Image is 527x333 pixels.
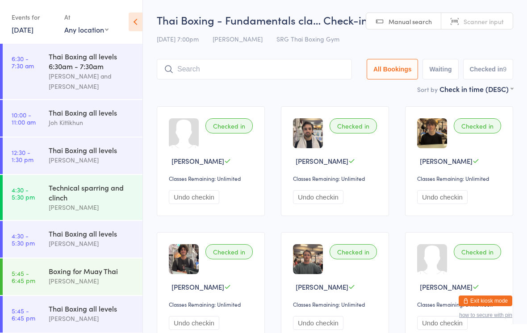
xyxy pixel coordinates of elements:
[205,244,253,259] div: Checked in
[49,51,135,71] div: Thai Boxing all levels 6:30am - 7:30am
[49,145,135,155] div: Thai Boxing all levels
[293,175,380,182] div: Classes Remaining: Unlimited
[293,118,323,148] img: image1724318148.png
[463,59,514,79] button: Checked in9
[420,282,473,291] span: [PERSON_NAME]
[157,59,352,79] input: Search
[417,85,438,94] label: Sort by
[417,175,504,182] div: Classes Remaining: Unlimited
[3,258,142,295] a: 5:45 -6:45 pmBoxing for Muay Thai[PERSON_NAME]
[296,156,348,166] span: [PERSON_NAME]
[439,84,513,94] div: Check in time (DESC)
[417,300,504,308] div: Classes Remaining: 0 this week
[454,118,501,133] div: Checked in
[459,312,512,318] button: how to secure with pin
[12,10,55,25] div: Events for
[367,59,418,79] button: All Bookings
[3,44,142,99] a: 6:30 -7:30 amThai Boxing all levels 6:30am - 7:30am[PERSON_NAME] and [PERSON_NAME]
[293,316,343,330] button: Undo checkin
[49,202,135,212] div: [PERSON_NAME]
[49,117,135,128] div: Joh Kittikhun
[12,270,35,284] time: 5:45 - 6:45 pm
[169,244,199,274] img: image1756113019.png
[64,10,109,25] div: At
[157,34,199,43] span: [DATE] 7:00pm
[49,313,135,324] div: [PERSON_NAME]
[3,296,142,333] a: 5:45 -6:45 pmThai Boxing all levels[PERSON_NAME]
[171,282,224,291] span: [PERSON_NAME]
[296,282,348,291] span: [PERSON_NAME]
[12,307,35,321] time: 5:45 - 6:45 pm
[464,17,504,26] span: Scanner input
[417,190,468,204] button: Undo checkin
[417,316,468,330] button: Undo checkin
[389,17,432,26] span: Manual search
[293,190,343,204] button: Undo checkin
[330,118,377,133] div: Checked in
[3,175,142,220] a: 4:30 -5:30 pmTechnical sparring and clinch[PERSON_NAME]
[12,55,34,69] time: 6:30 - 7:30 am
[49,183,135,202] div: Technical sparring and clinch
[49,238,135,249] div: [PERSON_NAME]
[293,300,380,308] div: Classes Remaining: Unlimited
[12,186,35,200] time: 4:30 - 5:30 pm
[49,276,135,286] div: [PERSON_NAME]
[64,25,109,34] div: Any location
[3,221,142,258] a: 4:30 -5:30 pmThai Boxing all levels[PERSON_NAME]
[169,316,219,330] button: Undo checkin
[503,66,506,73] div: 9
[169,300,255,308] div: Classes Remaining: Unlimited
[330,244,377,259] div: Checked in
[459,296,512,306] button: Exit kiosk mode
[205,118,253,133] div: Checked in
[49,71,135,92] div: [PERSON_NAME] and [PERSON_NAME]
[12,232,35,246] time: 4:30 - 5:30 pm
[417,118,447,148] img: image1756113038.png
[49,229,135,238] div: Thai Boxing all levels
[169,190,219,204] button: Undo checkin
[49,155,135,165] div: [PERSON_NAME]
[171,156,224,166] span: [PERSON_NAME]
[293,244,323,274] img: image1757667120.png
[213,34,263,43] span: [PERSON_NAME]
[49,304,135,313] div: Thai Boxing all levels
[276,34,339,43] span: SRG Thai Boxing Gym
[12,149,33,163] time: 12:30 - 1:30 pm
[3,100,142,137] a: 10:00 -11:00 amThai Boxing all levelsJoh Kittikhun
[169,175,255,182] div: Classes Remaining: Unlimited
[49,108,135,117] div: Thai Boxing all levels
[422,59,458,79] button: Waiting
[454,244,501,259] div: Checked in
[420,156,473,166] span: [PERSON_NAME]
[49,266,135,276] div: Boxing for Muay Thai
[157,12,513,27] h2: Thai Boxing - Fundamentals cla… Check-in
[3,137,142,174] a: 12:30 -1:30 pmThai Boxing all levels[PERSON_NAME]
[12,111,36,125] time: 10:00 - 11:00 am
[12,25,33,34] a: [DATE]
